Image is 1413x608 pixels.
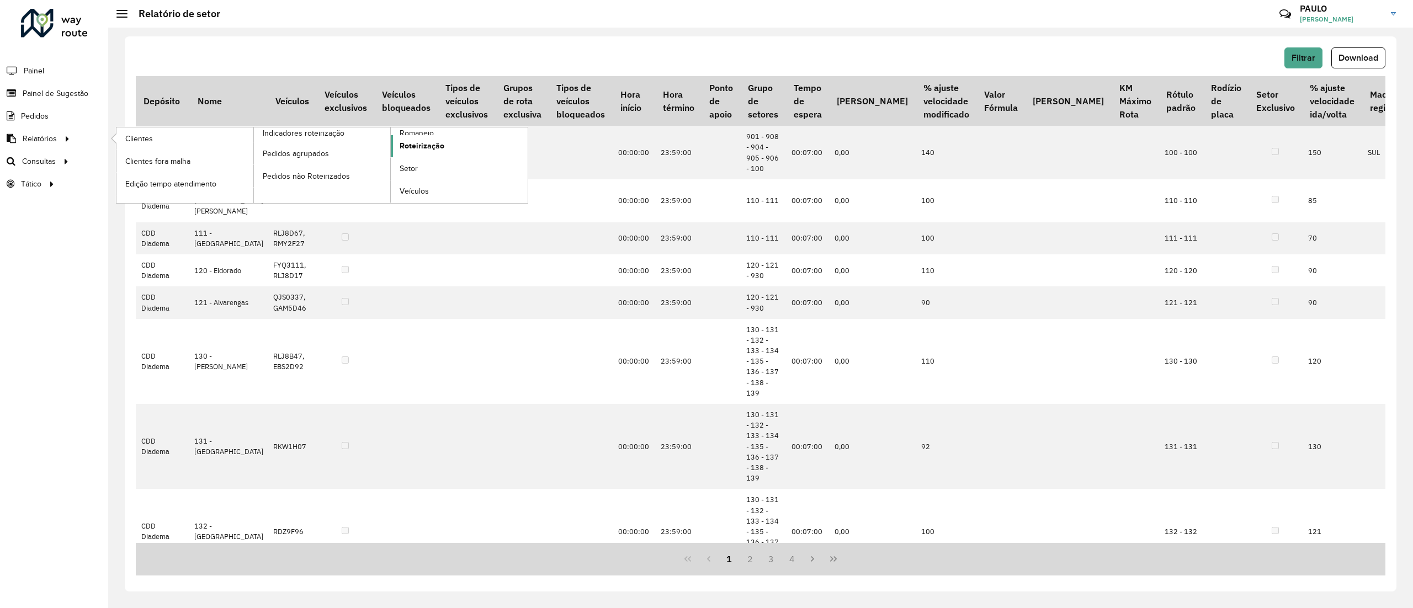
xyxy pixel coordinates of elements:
[613,179,655,222] td: 00:00:00
[400,185,429,197] span: Veículos
[655,222,702,254] td: 23:59:00
[829,286,915,318] td: 0,00
[786,126,829,179] td: 00:07:00
[1303,404,1362,489] td: 130
[136,286,187,318] td: CDD Diadema
[719,548,740,569] button: 1
[268,319,316,404] td: RLJ8B47, EBS2D92
[613,286,655,318] td: 00:00:00
[268,76,316,126] th: Veículos
[786,286,829,318] td: 00:07:00
[829,489,915,574] td: 0,00
[136,126,187,179] td: CDD Diadema
[136,76,187,126] th: Depósito
[655,76,702,126] th: Hora término
[741,76,786,126] th: Grupo de setores
[1303,222,1362,254] td: 70
[829,222,915,254] td: 0,00
[916,319,976,404] td: 110
[655,254,702,286] td: 23:59:00
[24,65,44,77] span: Painel
[254,127,528,203] a: Romaneio
[786,76,829,126] th: Tempo de espera
[268,254,316,286] td: FYQ3111, RLJ8D17
[116,127,391,203] a: Indicadores roteirização
[1303,319,1362,404] td: 120
[1026,76,1112,126] th: [PERSON_NAME]
[1362,76,1403,126] th: Macro região
[1303,179,1362,222] td: 85
[1303,286,1362,318] td: 90
[802,548,823,569] button: Next Page
[268,126,316,179] td: FVG0903
[741,179,786,222] td: 110 - 111
[23,88,88,99] span: Painel de Sugestão
[829,254,915,286] td: 0,00
[254,165,391,187] a: Pedidos não Roteirizados
[263,127,344,139] span: Indicadores roteirização
[916,404,976,489] td: 92
[786,222,829,254] td: 00:07:00
[1303,76,1362,126] th: % ajuste velocidade ida/volta
[496,76,549,126] th: Grupos de rota exclusiva
[1159,286,1203,318] td: 121 - 121
[190,76,270,126] th: Nome
[391,180,528,202] a: Veículos
[829,319,915,404] td: 0,00
[125,178,216,190] span: Edição tempo atendimento
[655,179,702,222] td: 23:59:00
[782,548,803,569] button: 4
[391,135,528,157] a: Roteirização
[916,76,976,126] th: % ajuste velocidade modificado
[268,222,316,254] td: RLJ8D67, RMY2F27
[1292,53,1315,62] span: Filtrar
[916,179,976,222] td: 100
[829,179,915,222] td: 0,00
[1159,489,1203,574] td: 132 - 132
[254,142,391,164] a: Pedidos agrupados
[741,404,786,489] td: 130 - 131 - 132 - 133 - 134 - 135 - 136 - 137 - 138 - 139
[740,548,761,569] button: 2
[613,76,655,126] th: Hora início
[1159,222,1203,254] td: 111 - 111
[136,254,187,286] td: CDD Diadema
[1362,126,1403,179] td: SUL
[829,404,915,489] td: 0,00
[829,126,915,179] td: 0,00
[786,489,829,574] td: 00:07:00
[613,319,655,404] td: 00:00:00
[761,548,782,569] button: 3
[391,158,528,180] a: Setor
[268,286,316,318] td: QJS0337, GAM5D46
[125,156,190,167] span: Clientes fora malha
[655,404,702,489] td: 23:59:00
[1273,2,1297,26] a: Contato Rápido
[400,140,444,152] span: Roteirização
[22,156,56,167] span: Consultas
[1300,3,1383,14] h3: PAULO
[1203,76,1249,126] th: Rodízio de placa
[128,8,220,20] h2: Relatório de setor
[786,254,829,286] td: 00:07:00
[1338,53,1378,62] span: Download
[1159,179,1203,222] td: 110 - 110
[916,254,976,286] td: 110
[655,126,702,179] td: 23:59:00
[1303,254,1362,286] td: 90
[400,163,418,174] span: Setor
[116,150,253,172] a: Clientes fora malha
[400,127,434,139] span: Romaneio
[916,126,976,179] td: 140
[1303,126,1362,179] td: 150
[655,489,702,574] td: 23:59:00
[263,170,350,182] span: Pedidos não Roteirizados
[1159,126,1203,179] td: 100 - 100
[786,319,829,404] td: 00:07:00
[741,254,786,286] td: 120 - 121 - 930
[1159,254,1203,286] td: 120 - 120
[1284,47,1322,68] button: Filtrar
[916,489,976,574] td: 100
[189,286,269,318] td: 121 - Alvarengas
[741,286,786,318] td: 120 - 121 - 930
[438,76,496,126] th: Tipos de veículos exclusivos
